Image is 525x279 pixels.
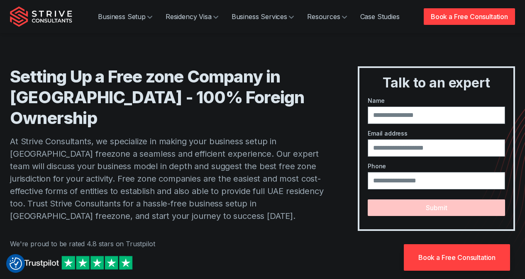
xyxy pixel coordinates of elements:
[10,254,134,272] img: Strive on Trustpilot
[91,8,159,25] a: Business Setup
[159,8,225,25] a: Residency Visa
[354,8,406,25] a: Case Studies
[368,199,505,216] button: Submit
[10,257,22,270] button: Consent Preferences
[368,96,505,105] label: Name
[424,8,515,25] a: Book a Free Consultation
[368,162,505,170] label: Phone
[10,135,325,222] p: At Strive Consultants, we specialize in making your business setup in [GEOGRAPHIC_DATA] freezone ...
[300,8,354,25] a: Resources
[225,8,300,25] a: Business Services
[10,257,22,270] img: Revisit consent button
[363,75,510,91] h3: Talk to an expert
[10,239,325,249] p: We're proud to be rated 4.8 stars on Trustpilot
[404,244,510,271] a: Book a Free Consultation
[10,6,72,27] img: Strive Consultants
[10,66,325,129] h1: Setting Up a Free zone Company in [GEOGRAPHIC_DATA] - 100% Foreign Ownership
[368,129,505,138] label: Email address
